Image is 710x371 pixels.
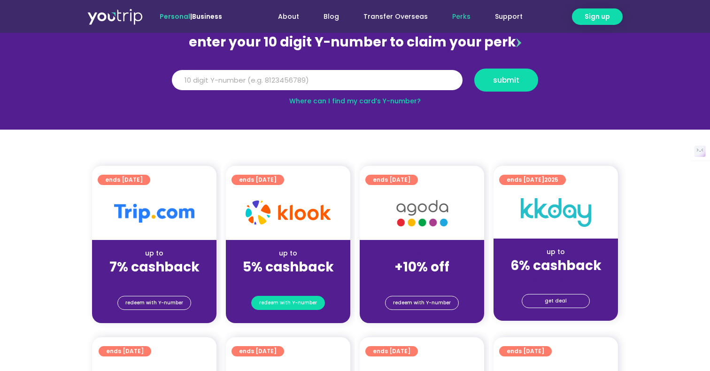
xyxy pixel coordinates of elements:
span: up to [413,248,431,258]
span: ends [DATE] [373,346,410,356]
a: Support [483,8,535,25]
a: Transfer Overseas [351,8,440,25]
span: redeem with Y-number [125,296,183,309]
span: submit [493,77,519,84]
a: ends [DATE] [99,346,151,356]
a: About [266,8,311,25]
div: enter your 10 digit Y-number to claim your perk [167,30,543,54]
a: ends [DATE] [365,175,418,185]
input: 10 digit Y-number (e.g. 8123456789) [172,70,463,91]
div: (for stays only) [233,276,343,286]
div: up to [233,248,343,258]
strong: +10% off [394,258,449,276]
a: Sign up [572,8,623,25]
a: Perks [440,8,483,25]
a: get deal [522,294,590,308]
span: ends [DATE] [239,346,277,356]
span: ends [DATE] [105,175,143,185]
a: ends [DATE]2025 [499,175,566,185]
span: redeem with Y-number [393,296,451,309]
form: Y Number [172,69,538,99]
nav: Menu [247,8,535,25]
a: redeem with Y-number [117,296,191,310]
div: (for stays only) [367,276,477,286]
strong: 6% cashback [510,256,602,275]
button: submit [474,69,538,92]
span: | [160,12,222,21]
a: redeem with Y-number [385,296,459,310]
span: redeem with Y-number [259,296,317,309]
span: Personal [160,12,190,21]
div: up to [501,247,610,257]
div: (for stays only) [501,274,610,284]
div: (for stays only) [100,276,209,286]
a: ends [DATE] [98,175,150,185]
a: Blog [311,8,351,25]
a: ends [DATE] [232,346,284,356]
span: ends [DATE] [507,175,558,185]
span: ends [DATE] [106,346,144,356]
span: ends [DATE] [507,346,544,356]
a: Where can I find my card’s Y-number? [289,96,421,106]
span: ends [DATE] [239,175,277,185]
div: up to [100,248,209,258]
a: ends [DATE] [232,175,284,185]
span: 2025 [544,176,558,184]
strong: 5% cashback [243,258,334,276]
a: ends [DATE] [365,346,418,356]
strong: 7% cashback [109,258,200,276]
span: Sign up [585,12,610,22]
span: ends [DATE] [373,175,410,185]
a: Business [192,12,222,21]
span: get deal [545,294,567,308]
a: redeem with Y-number [251,296,325,310]
a: ends [DATE] [499,346,552,356]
